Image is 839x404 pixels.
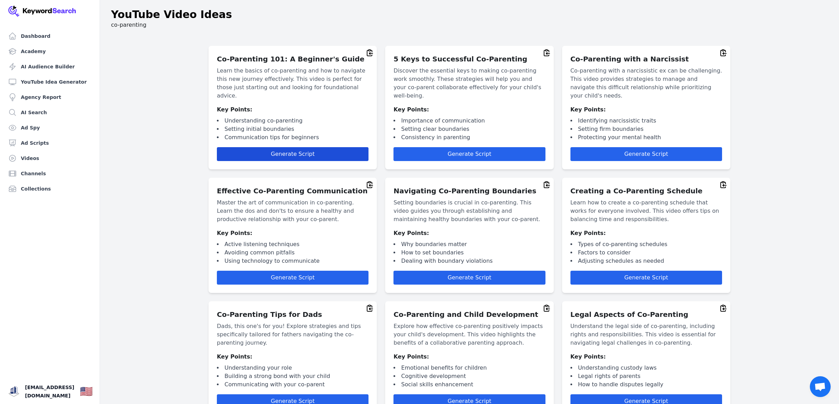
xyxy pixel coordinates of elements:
h2: Navigating Co-Parenting Boundaries [393,186,545,196]
li: Cognitive development [393,372,545,380]
button: Copy to clipboard [366,180,374,189]
li: Emotional benefits for children [393,364,545,372]
button: Copy to clipboard [366,304,374,312]
div: co-parenting [100,8,839,29]
p: Learn the basics of co-parenting and how to navigate this new journey effectively. This video is ... [217,67,368,100]
li: Setting clear boundaries [393,125,545,133]
h2: Co-Parenting Tips for Dads [217,310,368,319]
li: How to handle disputes legally [570,380,722,389]
li: Setting initial boundaries [217,125,368,133]
img: Your Company [8,6,76,17]
li: Active listening techniques [217,240,368,249]
h3: Key Points: [393,353,545,361]
li: Using technology to communicate [217,257,368,265]
button: Copy to clipboard [543,304,551,312]
a: YouTube Idea Generator [6,75,94,89]
li: Communication tips for beginners [217,133,368,142]
h3: Key Points: [393,229,545,237]
button: Open user button [8,386,19,397]
h1: YouTube Video Ideas [111,8,232,21]
a: Collections [6,182,94,196]
li: Legal rights of parents [570,372,722,380]
h3: Key Points: [217,106,368,114]
a: Ad Scripts [6,136,94,150]
button: Copy to clipboard [543,49,551,57]
a: Dashboard [6,29,94,43]
button: Generate Script [393,271,545,285]
h3: Key Points: [393,106,545,114]
button: Generate Script [217,147,368,161]
a: AI Audience Builder [6,60,94,74]
h2: 5 Keys to Successful Co-Parenting [393,54,545,64]
li: Understanding your role [217,364,368,372]
p: Master the art of communication in co-parenting. Learn the dos and don'ts to ensure a healthy and... [217,199,368,224]
li: Identifying narcissistic traits [570,117,722,125]
span: Generate Script [624,274,668,281]
p: Co-parenting with a narcissistic ex can be challenging. This video provides strategies to manage ... [570,67,722,100]
h2: Co-Parenting 101: A Beginner's Guide [217,54,368,64]
h3: Key Points: [217,229,368,237]
li: Adjusting schedules as needed [570,257,722,265]
h3: Key Points: [570,229,722,237]
a: Ad Spy [6,121,94,135]
p: Learn how to create a co-parenting schedule that works for everyone involved. This video offers t... [570,199,722,224]
button: 🇺🇸 [80,385,93,398]
li: Setting firm boundaries [570,125,722,133]
button: Generate Script [393,147,545,161]
button: Generate Script [217,271,368,285]
button: Copy to clipboard [366,49,374,57]
p: Explore how effective co-parenting positively impacts your child's development. This video highli... [393,322,545,347]
span: Generate Script [448,274,491,281]
button: Generate Script [570,147,722,161]
h2: Creating a Co-Parenting Schedule [570,186,722,196]
li: How to set boundaries [393,249,545,257]
p: Dads, this one's for you! Explore strategies and tips specifically tailored for fathers navigatin... [217,322,368,347]
li: Importance of communication [393,117,545,125]
li: Types of co-parenting schedules [570,240,722,249]
span: Generate Script [271,274,315,281]
a: AI Search [6,106,94,119]
h2: Co-Parenting with a Narcissist [570,54,722,64]
a: Agency Report [6,90,94,104]
p: Understand the legal side of co-parenting, including rights and responsibilities. This video is e... [570,322,722,347]
li: Consistency in parenting [393,133,545,142]
p: Discover the essential keys to making co-parenting work smoothly. These strategies will help you ... [393,67,545,100]
li: Communicating with your co-parent [217,380,368,389]
li: Social skills enhancement [393,380,545,389]
button: Copy to clipboard [719,49,728,57]
li: Dealing with boundary violations [393,257,545,265]
img: Stef Becker [8,386,19,397]
span: [EMAIL_ADDRESS][DOMAIN_NAME] [25,383,74,400]
li: Understanding custody laws [570,364,722,372]
li: Avoiding common pitfalls [217,249,368,257]
li: Protecting your mental health [570,133,722,142]
a: Academy [6,44,94,58]
span: Generate Script [624,151,668,157]
h3: Key Points: [570,106,722,114]
li: Factors to consider [570,249,722,257]
h2: Legal Aspects of Co-Parenting [570,310,722,319]
span: Generate Script [448,151,491,157]
button: Generate Script [570,271,722,285]
li: Why boundaries matter [393,240,545,249]
h2: Effective Co-Parenting Communication [217,186,368,196]
button: Copy to clipboard [719,180,728,189]
h3: Key Points: [570,353,722,361]
li: Understanding co-parenting [217,117,368,125]
button: Copy to clipboard [543,180,551,189]
h3: Key Points: [217,353,368,361]
a: Channels [6,167,94,180]
div: Open chat [810,376,831,397]
span: Generate Script [271,151,315,157]
p: Setting boundaries is crucial in co-parenting. This video guides you through establishing and mai... [393,199,545,224]
h2: Co-Parenting and Child Development [393,310,545,319]
li: Building a strong bond with your child [217,372,368,380]
a: Videos [6,151,94,165]
button: Copy to clipboard [719,304,728,312]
